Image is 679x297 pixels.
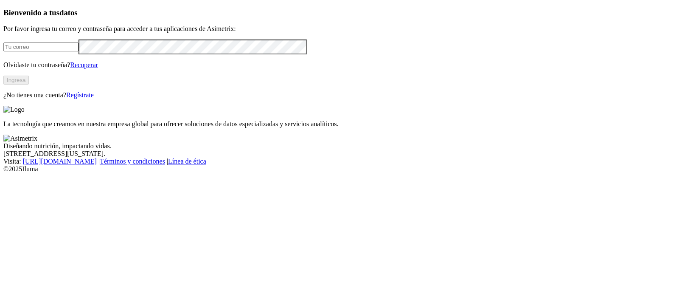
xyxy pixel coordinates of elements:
a: Recuperar [70,61,98,68]
div: © 2025 Iluma [3,165,676,173]
p: Olvidaste tu contraseña? [3,61,676,69]
button: Ingresa [3,76,29,85]
span: datos [59,8,78,17]
a: [URL][DOMAIN_NAME] [23,158,97,165]
div: Diseñando nutrición, impactando vidas. [3,142,676,150]
div: Visita : | | [3,158,676,165]
img: Logo [3,106,25,113]
p: Por favor ingresa tu correo y contraseña para acceder a tus aplicaciones de Asimetrix: [3,25,676,33]
a: Línea de ética [168,158,206,165]
img: Asimetrix [3,135,37,142]
h3: Bienvenido a tus [3,8,676,17]
input: Tu correo [3,42,79,51]
a: Regístrate [66,91,94,99]
p: La tecnología que creamos en nuestra empresa global para ofrecer soluciones de datos especializad... [3,120,676,128]
div: [STREET_ADDRESS][US_STATE]. [3,150,676,158]
p: ¿No tienes una cuenta? [3,91,676,99]
a: Términos y condiciones [100,158,165,165]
